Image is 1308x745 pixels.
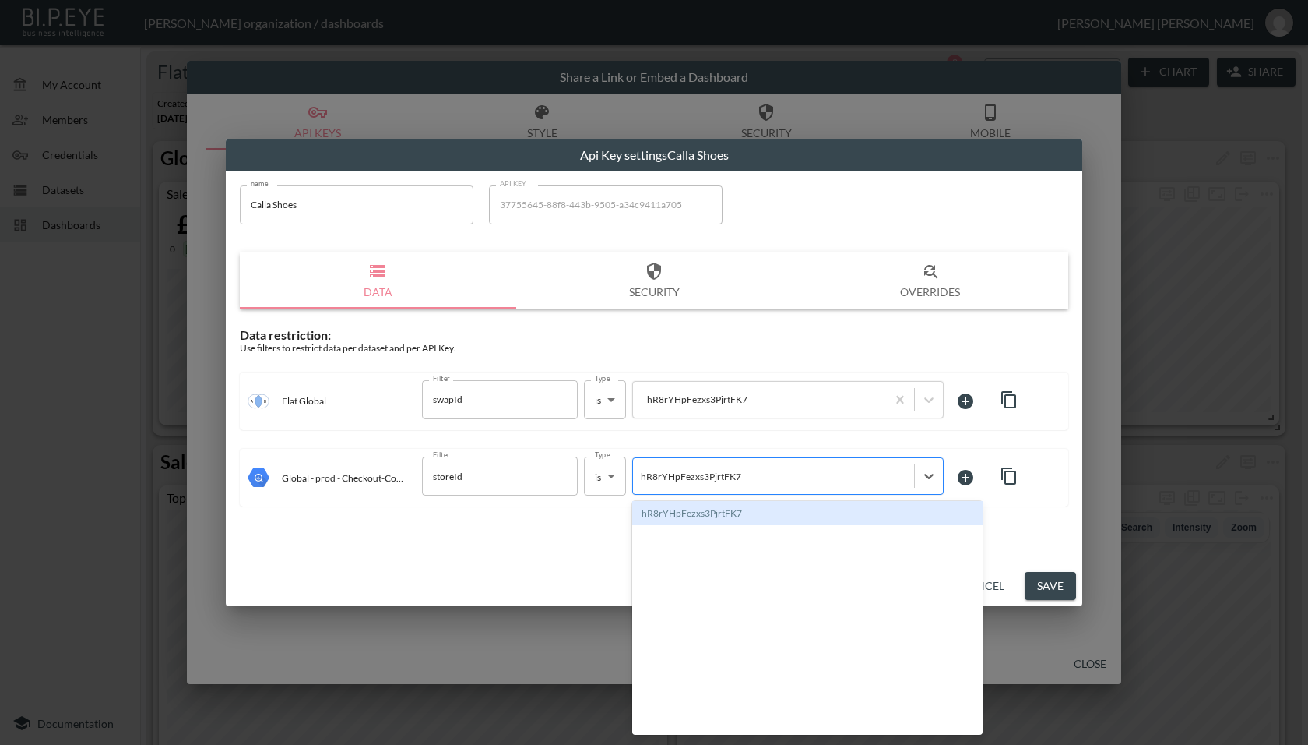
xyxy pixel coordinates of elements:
[240,327,331,342] span: Data restriction:
[282,472,403,484] p: Global - prod - Checkout-Conversion
[240,252,516,309] button: Data
[248,467,269,489] img: big query icon
[632,501,983,525] div: hR8rYHpFezxs3PjrtFK7
[433,450,450,460] label: Filter
[595,471,601,483] span: is
[429,387,547,412] input: Filter
[595,394,601,406] span: is
[282,395,326,407] p: Flat Global
[641,390,878,408] div: hR8rYHpFezxs3PjrtFK7
[632,501,983,528] span: hR8rYHpFezxs3PjrtFK7
[595,373,610,383] label: Type
[516,252,793,309] button: Security
[429,464,547,489] input: Filter
[792,252,1068,309] button: Overrides
[240,342,1068,354] div: Use filters to restrict data per dataset and per API Key.
[1025,572,1076,601] button: Save
[251,178,269,189] label: name
[226,139,1082,171] h2: Api Key settings Calla Shoes
[433,373,450,383] label: Filter
[500,178,527,189] label: API KEY
[595,450,610,460] label: Type
[248,390,269,412] img: inner join icon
